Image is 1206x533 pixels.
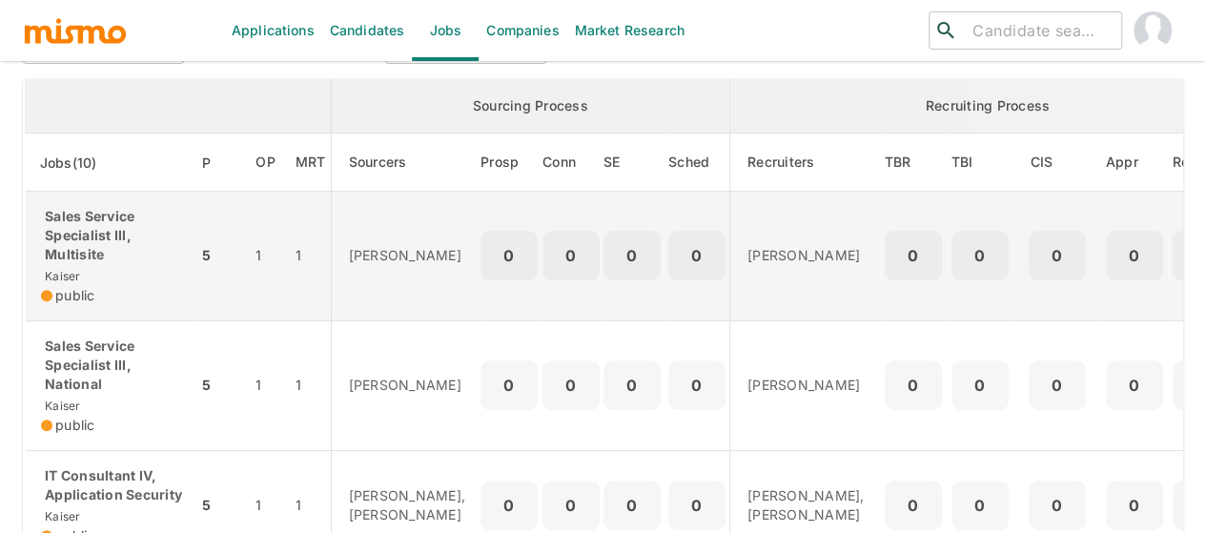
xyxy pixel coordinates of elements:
td: 1 [240,320,291,450]
p: 0 [1114,242,1155,269]
td: 1 [291,320,331,450]
th: Priority [197,133,240,192]
th: Sent Emails [600,133,664,192]
th: Sched [664,133,730,192]
th: Approved [1101,133,1168,192]
p: 0 [550,242,592,269]
p: [PERSON_NAME] [349,376,466,395]
td: 5 [197,192,240,321]
td: 5 [197,320,240,450]
th: To Be Interviewed [947,133,1013,192]
p: 0 [488,372,530,399]
p: 0 [892,492,934,519]
p: 0 [611,242,653,269]
p: [PERSON_NAME], [PERSON_NAME] [349,486,466,524]
span: public [55,416,95,435]
span: Kaiser [41,269,81,283]
p: 0 [550,372,592,399]
p: 0 [488,242,530,269]
th: Market Research Total [291,133,331,192]
span: Kaiser [41,399,81,413]
p: 0 [1036,242,1078,269]
p: 0 [676,492,718,519]
td: 1 [240,192,291,321]
th: Client Interview Scheduled [1013,133,1101,192]
p: [PERSON_NAME] [747,246,865,265]
p: 0 [892,372,934,399]
p: Sales Service Specialist III, National [41,337,182,394]
p: 0 [1114,372,1155,399]
th: Connections [542,133,600,192]
p: IT Consultant IV, Application Security [41,466,182,504]
p: 0 [1036,492,1078,519]
th: To Be Reviewed [880,133,947,192]
th: Prospects [480,133,542,192]
p: 0 [959,372,1001,399]
th: Sourcing Process [331,79,730,133]
p: 0 [892,242,934,269]
p: 0 [959,492,1001,519]
th: Open Positions [240,133,291,192]
span: Jobs(10) [40,152,122,174]
p: 0 [550,492,592,519]
img: logo [23,16,128,45]
p: 0 [959,242,1001,269]
p: 0 [611,372,653,399]
p: 0 [1036,372,1078,399]
span: public [55,286,95,305]
th: Recruiters [730,133,880,192]
p: 0 [1114,492,1155,519]
p: 0 [488,492,530,519]
th: Sourcers [331,133,480,192]
p: 0 [676,372,718,399]
p: [PERSON_NAME], [PERSON_NAME] [747,486,865,524]
p: 0 [676,242,718,269]
input: Candidate search [965,17,1114,44]
img: Maia Reyes [1134,11,1172,50]
span: Kaiser [41,509,81,523]
span: P [202,152,235,174]
p: 0 [611,492,653,519]
p: [PERSON_NAME] [747,376,865,395]
p: Sales Service Specialist III, Multisite [41,207,182,264]
td: 1 [291,192,331,321]
p: [PERSON_NAME] [349,246,466,265]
